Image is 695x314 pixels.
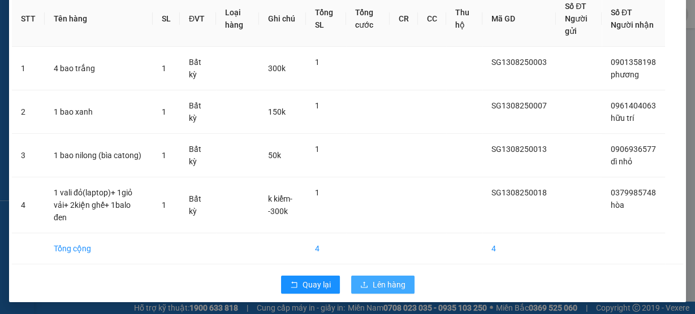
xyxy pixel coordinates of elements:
[611,8,632,17] span: Số ĐT
[268,151,281,160] span: 50k
[180,134,216,177] td: Bất kỳ
[315,188,320,197] span: 1
[315,101,320,110] span: 1
[611,70,639,79] span: phương
[315,145,320,154] span: 1
[482,233,556,264] td: 4
[611,101,656,110] span: 0961404063
[611,200,624,210] span: hòa
[611,58,656,67] span: 0901358198
[6,68,131,84] li: Thảo Lan
[351,276,415,294] button: uploadLên hàng
[373,278,405,291] span: Lên hàng
[45,134,153,177] td: 1 bao nilong (bìa catong)
[45,233,153,264] td: Tổng cộng
[306,233,346,264] td: 4
[45,47,153,90] td: 4 bao trắng
[290,281,298,290] span: rollback
[611,114,634,123] span: hữu trí
[491,101,547,110] span: SG1308250007
[491,58,547,67] span: SG1308250003
[162,151,166,160] span: 1
[268,194,292,216] span: k kiểm--300k
[268,107,286,116] span: 150k
[611,145,656,154] span: 0906936577
[12,177,45,233] td: 4
[491,145,547,154] span: SG1308250013
[491,188,547,197] span: SG1308250018
[45,90,153,134] td: 1 bao xanh
[12,90,45,134] td: 2
[162,107,166,116] span: 1
[360,281,368,290] span: upload
[45,177,153,233] td: 1 vali đỏ(laptop)+ 1giỏ vải+ 2kiện ghế+ 1balo đen
[565,2,586,11] span: Số ĐT
[180,177,216,233] td: Bất kỳ
[611,157,632,166] span: dì nhỏ
[315,58,320,67] span: 1
[6,84,131,99] li: In ngày: 16:30 13/08
[12,134,45,177] td: 3
[162,64,166,73] span: 1
[12,47,45,90] td: 1
[565,14,588,36] span: Người gửi
[611,188,656,197] span: 0379985748
[180,90,216,134] td: Bất kỳ
[268,64,286,73] span: 300k
[180,47,216,90] td: Bất kỳ
[611,20,654,29] span: Người nhận
[303,278,331,291] span: Quay lại
[162,200,166,210] span: 1
[281,276,340,294] button: rollbackQuay lại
